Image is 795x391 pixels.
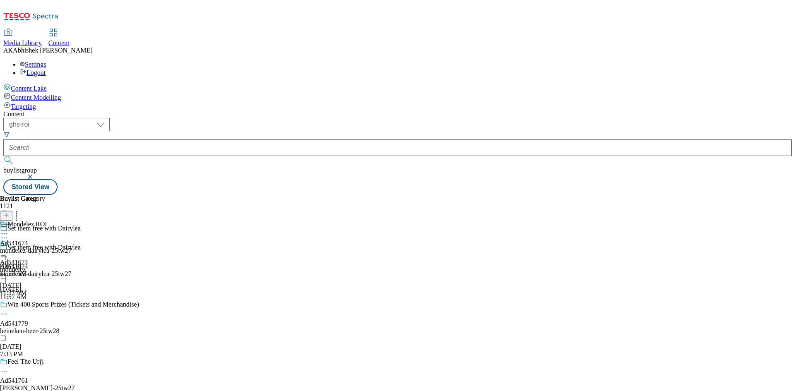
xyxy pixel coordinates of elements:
[3,47,13,54] span: AK
[13,47,92,54] span: Abhishek [PERSON_NAME]
[3,92,792,101] a: Content Modelling
[3,139,792,156] input: Search
[7,225,81,232] div: Set them free with Dairylea
[20,61,46,68] a: Settings
[48,29,70,47] a: Content
[3,83,792,92] a: Content Lake
[20,69,46,76] a: Logout
[7,221,47,228] div: Mpndelez ROI
[3,29,42,47] a: Media Library
[11,94,61,101] span: Content Modelling
[3,179,58,195] button: Stored View
[11,103,36,110] span: Targeting
[48,39,70,46] span: Content
[7,301,139,308] div: Win 400 Sports Prizes (Tickets and Merchandise)
[3,39,42,46] span: Media Library
[3,110,792,118] div: Content
[3,167,37,174] span: buylistgroup
[3,101,792,110] a: Targeting
[7,244,81,251] div: Set them free with Dairylea
[11,85,47,92] span: Content Lake
[7,358,45,365] div: Feel The Urjj.
[3,131,10,138] svg: Search Filters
